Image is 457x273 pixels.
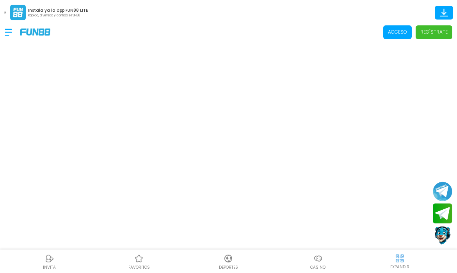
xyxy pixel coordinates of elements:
img: Company Logo [20,29,50,35]
img: Casino [313,254,323,263]
p: EXPANDIR [390,264,409,270]
button: Contact customer service [433,225,452,246]
img: Casino Favoritos [134,254,144,263]
p: Instala ya la app FUN88 LITE [28,7,88,13]
a: ReferralReferralINVITA [5,253,94,270]
p: Acceso [388,29,407,36]
a: CasinoCasinoCasino [273,253,363,270]
p: INVITA [43,264,56,270]
img: hide [395,253,405,263]
p: favoritos [128,264,150,270]
img: Referral [45,254,54,263]
p: Regístrate [420,29,448,36]
button: Join telegram [433,203,452,224]
p: Deportes [219,264,238,270]
img: Deportes [224,254,233,263]
a: DeportesDeportesDeportes [184,253,273,270]
img: App Logo [10,5,26,20]
button: Join telegram channel [433,181,452,202]
p: Rápido, divertido y confiable FUN88 [28,13,88,18]
p: Casino [310,264,325,270]
a: Casino FavoritosCasino Favoritosfavoritos [94,253,183,270]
